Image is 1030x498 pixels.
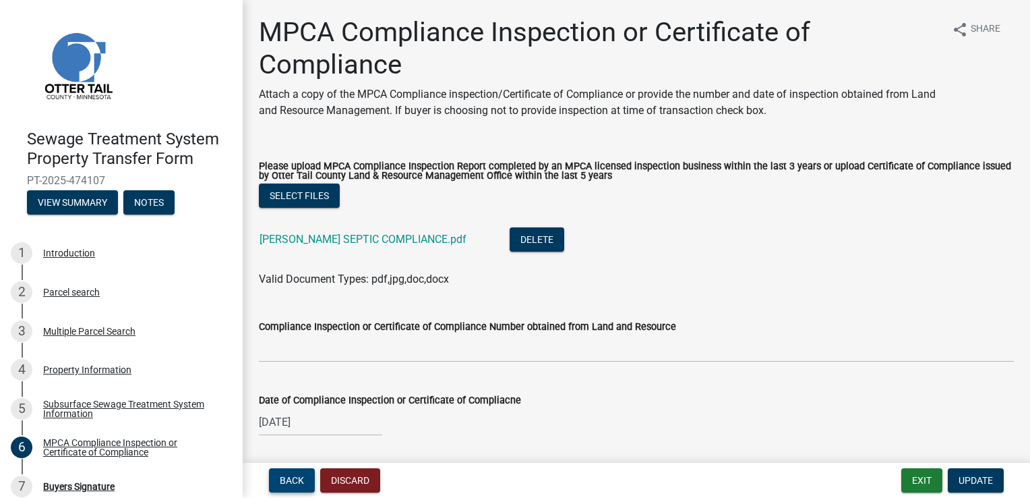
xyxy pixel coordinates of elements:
[27,198,118,209] wm-modal-confirm: Summary
[269,468,315,493] button: Back
[27,14,128,115] img: Otter Tail County, Minnesota
[901,468,942,493] button: Exit
[259,184,340,208] button: Select files
[259,396,521,406] label: Date of Compliance Inspection or Certificate of Compliacne
[27,190,118,215] button: View Summary
[259,86,941,119] p: Attach a copy of the MPCA Compliance inspection/Certificate of Compliance or provide the number a...
[27,130,232,169] h4: Sewage Treatment System Property Transfer Form
[952,22,968,38] i: share
[123,190,175,215] button: Notes
[43,438,221,457] div: MPCA Compliance Inspection or Certificate of Compliance
[959,475,993,486] span: Update
[259,273,449,285] span: Valid Document Types: pdf,jpg,doc,docx
[43,248,95,258] div: Introduction
[43,482,115,491] div: Buyers Signature
[11,321,32,342] div: 3
[941,16,1011,43] button: shareShare
[43,287,100,297] div: Parcel search
[948,468,1004,493] button: Update
[11,437,32,458] div: 6
[27,174,216,187] span: PT-2025-474107
[510,234,564,247] wm-modal-confirm: Delete Document
[11,359,32,381] div: 4
[43,399,221,418] div: Subsurface Sewage Treatment System Information
[123,198,175,209] wm-modal-confirm: Notes
[280,475,304,486] span: Back
[971,22,1000,38] span: Share
[510,227,564,252] button: Delete
[259,323,676,332] label: Compliance Inspection or Certificate of Compliance Number obtained from Land and Resource
[11,242,32,264] div: 1
[43,365,131,375] div: Property Information
[11,476,32,497] div: 7
[43,327,135,336] div: Multiple Parcel Search
[259,408,382,436] input: mm/dd/yyyy
[320,468,380,493] button: Discard
[11,281,32,303] div: 2
[260,233,466,246] a: [PERSON_NAME] SEPTIC COMPLIANCE.pdf
[259,162,1014,182] label: Please upload MPCA Compliance Inspection Report completed by an MPCA licensed inspection business...
[11,398,32,420] div: 5
[259,16,941,81] h1: MPCA Compliance Inspection or Certificate of Compliance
